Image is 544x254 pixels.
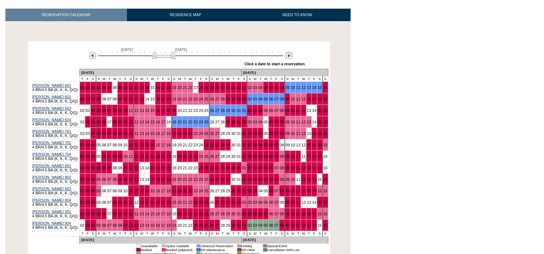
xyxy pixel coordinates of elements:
[210,143,214,147] a: 26
[193,131,198,136] a: 23
[123,154,128,159] a: 10
[242,131,246,136] a: 01
[166,120,171,124] a: 18
[242,120,246,124] a: 01
[291,85,295,90] a: 10
[150,131,155,136] a: 15
[253,85,257,90] a: 03
[248,97,252,101] a: 02
[102,85,106,90] a: 06
[134,154,139,159] a: 12
[215,120,219,124] a: 27
[248,85,252,90] a: 02
[248,131,252,136] a: 02
[317,143,322,147] a: 15
[264,120,268,124] a: 05
[274,143,279,147] a: 07
[156,143,160,147] a: 16
[274,108,279,113] a: 07
[242,108,246,113] a: 01
[183,131,187,136] a: 21
[150,85,155,90] a: 15
[113,154,117,159] a: 08
[145,85,149,90] a: 14
[220,97,225,101] a: 28
[123,143,128,147] a: 10
[86,97,90,101] a: 03
[258,131,262,136] a: 04
[156,131,160,136] a: 16
[323,97,328,101] a: 16
[32,152,71,156] a: [PERSON_NAME] 704
[274,85,279,90] a: 07
[274,120,279,124] a: 07
[199,120,203,124] a: 24
[199,85,203,90] a: 24
[269,131,273,136] a: 06
[220,143,225,147] a: 28
[107,131,111,136] a: 07
[248,120,252,124] a: 02
[193,143,198,147] a: 23
[91,97,95,101] a: 04
[237,85,241,90] a: 31
[280,143,284,147] a: 08
[301,97,306,101] a: 12
[226,85,230,90] a: 29
[317,108,322,113] a: 15
[102,154,106,159] a: 06
[215,108,219,113] a: 27
[166,108,171,113] a: 18
[161,108,165,113] a: 17
[107,154,111,159] a: 07
[118,120,122,124] a: 09
[210,85,214,90] a: 26
[307,85,311,90] a: 13
[97,143,101,147] a: 05
[285,85,290,90] a: 09
[307,143,311,147] a: 13
[86,85,90,90] a: 03
[91,85,95,90] a: 04
[269,85,273,90] a: 06
[97,108,101,113] a: 05
[204,131,209,136] a: 25
[269,120,273,124] a: 06
[166,97,171,101] a: 18
[291,131,295,136] a: 10
[123,85,128,90] a: 10
[301,120,306,124] a: 12
[118,85,122,90] a: 09
[129,85,133,90] a: 11
[97,154,101,159] a: 05
[215,143,219,147] a: 27
[177,120,182,124] a: 20
[199,131,203,136] a: 24
[172,97,177,101] a: 19
[188,120,192,124] a: 22
[242,97,246,101] a: 01
[140,120,144,124] a: 13
[97,97,101,101] a: 05
[183,120,187,124] a: 21
[161,131,165,136] a: 17
[274,131,279,136] a: 07
[312,97,316,101] a: 14
[140,154,144,159] a: 13
[307,120,311,124] a: 13
[123,97,128,101] a: 10
[237,97,241,101] a: 31
[134,108,139,113] a: 12
[264,108,268,113] a: 05
[118,97,122,101] a: 09
[80,131,84,136] a: 02
[145,131,149,136] a: 14
[129,131,133,136] a: 11
[183,108,187,113] a: 21
[118,143,122,147] a: 09
[107,120,111,124] a: 07
[323,120,328,124] a: 16
[285,143,290,147] a: 09
[323,108,328,113] a: 16
[113,131,117,136] a: 08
